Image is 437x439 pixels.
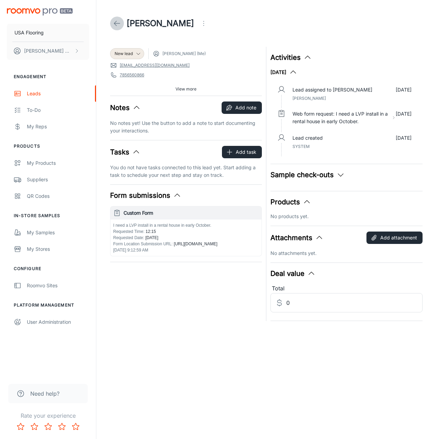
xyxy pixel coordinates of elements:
button: Add note [222,101,262,114]
p: [PERSON_NAME] Worthington [24,47,73,55]
p: USA Flooring [14,29,44,36]
span: Form Location Submission URL : [113,242,173,246]
span: [URL][DOMAIN_NAME] [173,242,217,246]
p: No products yet. [270,213,422,220]
button: Tasks [110,147,140,157]
button: Form submissions [110,190,181,201]
span: Requested Date : [113,235,144,240]
button: Attachments [270,233,323,243]
div: My Products [27,159,89,167]
p: [DATE] [396,110,412,125]
div: New lead [110,48,144,59]
button: Products [270,197,311,207]
button: Notes [110,103,141,113]
span: [DATE] 9:12:59 AM [113,248,148,253]
span: 12:15 [145,229,156,234]
h1: [PERSON_NAME] [127,17,194,30]
div: Roomvo Sites [27,282,89,289]
div: My Reps [27,123,89,130]
span: View more [175,86,196,92]
div: QR Codes [27,192,89,200]
div: User Administration [27,318,89,326]
a: 7856560866 [120,72,144,78]
button: Activities [270,52,312,63]
a: [EMAIL_ADDRESS][DOMAIN_NAME] [120,62,190,68]
p: No attachments yet. [270,249,422,257]
button: Sample check-outs [270,170,345,180]
button: [PERSON_NAME] Worthington [7,42,89,60]
button: Add task [222,146,262,158]
span: [PERSON_NAME] (Me) [162,51,206,57]
p: Lead created [292,134,323,142]
button: Add attachment [366,232,423,244]
p: [DATE] [396,86,412,94]
span: [PERSON_NAME] [292,96,326,101]
button: Open menu [197,17,211,30]
div: Suppliers [27,176,89,183]
button: Custom FormI need a LVP install in a rental house in early October.Requested Time: 12:15Requested... [110,206,262,256]
p: Lead assigned to [PERSON_NAME] [292,86,372,94]
span: Requested Time : [113,229,145,234]
p: I need a LVP install in a rental house in early October. [113,222,259,228]
button: [DATE] [270,68,297,76]
img: Roomvo PRO Beta [7,8,73,15]
button: USA Flooring [7,24,89,42]
div: My Stores [27,245,89,253]
span: [DATE] [144,235,158,240]
span: New lead [115,51,133,57]
h6: Custom Form [124,209,259,217]
button: View more [173,84,199,94]
p: You do not have tasks connected to this lead yet. Start adding a task to schedule your next step ... [110,164,262,179]
span: System [292,144,310,149]
div: To-do [27,106,89,114]
p: [DATE] [396,134,412,142]
div: Total [270,284,422,293]
div: Leads [27,90,89,97]
div: My Samples [27,229,89,236]
p: No notes yet! Use the button to add a note to start documenting your interactions. [110,119,262,135]
p: Web form request: I need a LVP install in a rental house in early October. [292,110,389,125]
button: Deal value [270,268,316,279]
input: Estimated deal value [286,293,422,312]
